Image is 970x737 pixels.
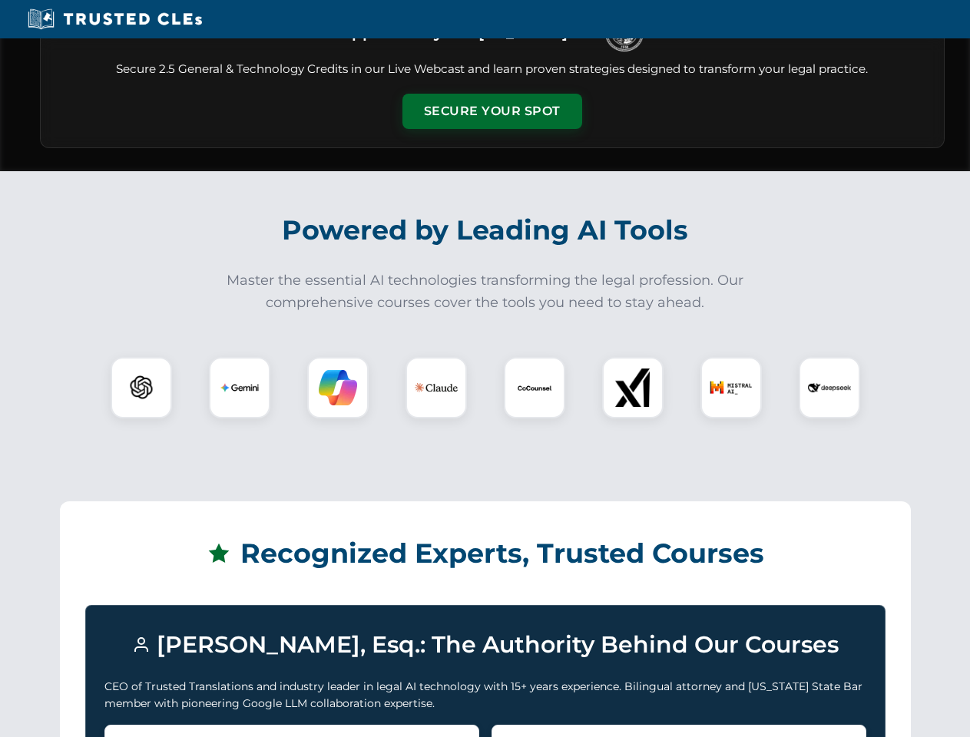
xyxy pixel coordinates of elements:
[220,368,259,407] img: Gemini Logo
[614,368,652,407] img: xAI Logo
[111,357,172,418] div: ChatGPT
[209,357,270,418] div: Gemini
[799,357,860,418] div: DeepSeek
[217,269,754,314] p: Master the essential AI technologies transforming the legal profession. Our comprehensive courses...
[515,368,554,407] img: CoCounsel Logo
[119,365,164,410] img: ChatGPT Logo
[710,366,753,409] img: Mistral AI Logo
[104,624,866,666] h3: [PERSON_NAME], Esq.: The Authority Behind Our Courses
[402,94,582,129] button: Secure Your Spot
[602,357,664,418] div: xAI
[307,357,369,418] div: Copilot
[104,678,866,712] p: CEO of Trusted Translations and industry leader in legal AI technology with 15+ years experience....
[406,357,467,418] div: Claude
[808,366,851,409] img: DeepSeek Logo
[700,357,762,418] div: Mistral AI
[23,8,207,31] img: Trusted CLEs
[504,357,565,418] div: CoCounsel
[60,203,911,257] h2: Powered by Leading AI Tools
[319,368,357,407] img: Copilot Logo
[415,366,458,409] img: Claude Logo
[85,527,886,580] h2: Recognized Experts, Trusted Courses
[59,61,925,78] p: Secure 2.5 General & Technology Credits in our Live Webcast and learn proven strategies designed ...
